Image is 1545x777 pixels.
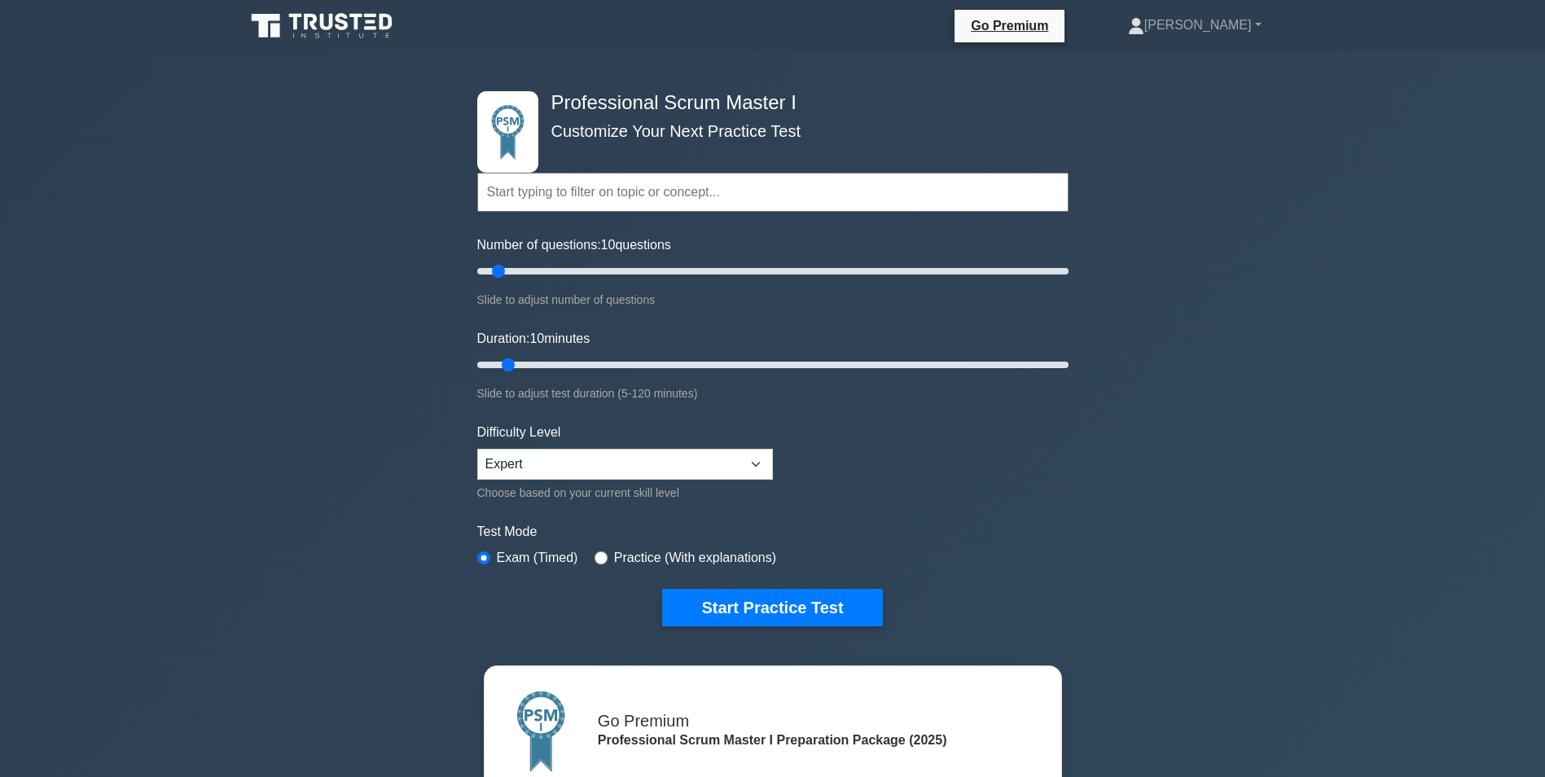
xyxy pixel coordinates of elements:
div: Slide to adjust number of questions [477,290,1069,309]
button: Start Practice Test [662,589,882,626]
label: Test Mode [477,522,1069,542]
a: Go Premium [961,15,1058,36]
label: Practice (With explanations) [614,548,776,568]
h4: Professional Scrum Master I [545,91,989,115]
label: Difficulty Level [477,423,561,442]
label: Exam (Timed) [497,548,578,568]
div: Slide to adjust test duration (5-120 minutes) [477,384,1069,403]
a: [PERSON_NAME] [1089,9,1301,42]
input: Start typing to filter on topic or concept... [477,173,1069,212]
div: Choose based on your current skill level [477,483,773,503]
span: 10 [601,238,616,252]
label: Number of questions: questions [477,235,671,255]
label: Duration: minutes [477,329,590,349]
span: 10 [529,331,544,345]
